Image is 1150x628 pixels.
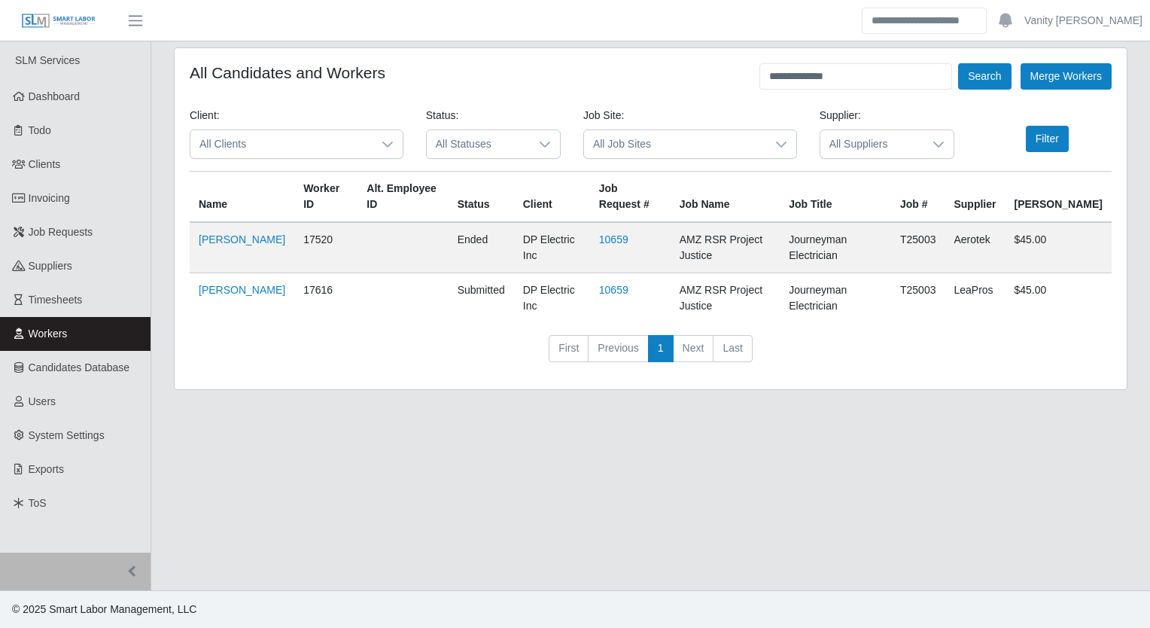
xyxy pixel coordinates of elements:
th: Client [514,172,590,223]
a: Vanity [PERSON_NAME] [1024,13,1142,29]
span: Invoicing [29,192,70,204]
td: Aerotek [945,222,1005,273]
span: Candidates Database [29,361,130,373]
th: Supplier [945,172,1005,223]
th: Job Name [671,172,780,223]
td: DP Electric Inc [514,222,590,273]
button: Merge Workers [1021,63,1112,90]
td: 17520 [294,222,357,273]
th: Job Title [780,172,891,223]
label: Client: [190,108,220,123]
span: All Statuses [427,130,530,158]
a: 1 [648,335,674,362]
label: Supplier: [820,108,861,123]
span: Workers [29,328,68,340]
td: T25003 [891,222,945,273]
td: submitted [449,273,514,324]
td: DP Electric Inc [514,273,590,324]
span: Todo [29,124,51,136]
span: All Job Sites [584,130,766,158]
a: [PERSON_NAME] [199,284,285,296]
td: LeaPros [945,273,1005,324]
h4: All Candidates and Workers [190,63,385,82]
span: System Settings [29,429,105,441]
span: © 2025 Smart Labor Management, LLC [12,603,196,615]
span: Suppliers [29,260,72,272]
th: Job # [891,172,945,223]
button: Filter [1026,126,1069,152]
span: ToS [29,497,47,509]
td: AMZ RSR Project Justice [671,222,780,273]
img: SLM Logo [21,13,96,29]
span: All Suppliers [820,130,923,158]
label: Job Site: [583,108,624,123]
span: SLM Services [15,54,80,66]
td: $45.00 [1005,273,1112,324]
td: AMZ RSR Project Justice [671,273,780,324]
th: Name [190,172,294,223]
span: Clients [29,158,61,170]
th: Status [449,172,514,223]
label: Status: [426,108,459,123]
a: [PERSON_NAME] [199,233,285,245]
td: Journeyman Electrician [780,273,891,324]
span: All Clients [190,130,373,158]
button: Search [958,63,1011,90]
td: ended [449,222,514,273]
td: 17616 [294,273,357,324]
span: Dashboard [29,90,81,102]
th: Job Request # [590,172,671,223]
span: Exports [29,463,64,475]
th: [PERSON_NAME] [1005,172,1112,223]
a: 10659 [599,284,628,296]
span: Timesheets [29,294,83,306]
td: T25003 [891,273,945,324]
th: Worker ID [294,172,357,223]
span: Users [29,395,56,407]
th: Alt. Employee ID [357,172,448,223]
td: Journeyman Electrician [780,222,891,273]
span: Job Requests [29,226,93,238]
a: 10659 [599,233,628,245]
nav: pagination [190,335,1112,374]
td: $45.00 [1005,222,1112,273]
input: Search [862,8,987,34]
